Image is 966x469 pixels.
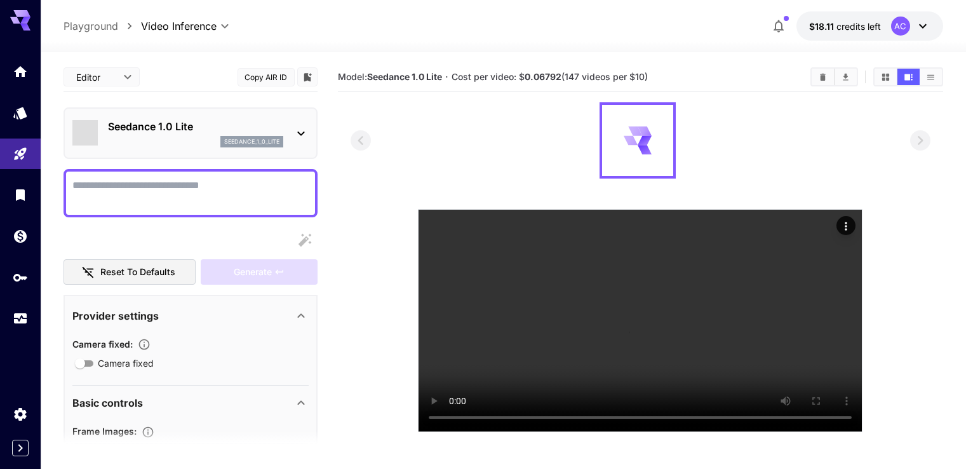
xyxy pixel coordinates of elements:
b: Seedance 1.0 Lite [367,71,442,82]
button: Show videos in video view [897,69,920,85]
p: Seedance 1.0 Lite [108,119,283,134]
div: Clear videosDownload All [810,67,858,86]
div: Show videos in grid viewShow videos in video viewShow videos in list view [873,67,943,86]
span: Video Inference [141,18,217,34]
div: Playground [13,146,28,162]
p: · [445,69,448,85]
span: $18.11 [809,21,836,32]
div: Wallet [13,228,28,244]
button: Show videos in grid view [875,69,897,85]
span: credits left [836,21,881,32]
span: Editor [76,71,116,84]
div: Actions [836,216,855,235]
button: Expand sidebar [12,440,29,456]
button: Clear videos [812,69,834,85]
span: Cost per video: $ (147 videos per $10) [452,71,648,82]
button: Download All [835,69,857,85]
p: Provider settings [72,308,159,323]
span: Frame Images : [72,426,137,437]
b: 0.06792 [525,71,561,82]
div: Basic controls [72,388,309,418]
span: Camera fixed : [72,339,133,350]
a: Playground [64,18,118,34]
span: Model: [338,71,442,82]
p: seedance_1_0_lite [224,137,279,146]
div: Settings [13,406,28,422]
nav: breadcrumb [64,18,141,34]
div: Models [13,105,28,121]
button: Reset to defaults [64,259,196,285]
p: Basic controls [72,395,143,411]
button: $18.11068AC [796,11,943,41]
div: Seedance 1.0 Liteseedance_1_0_lite [72,114,309,153]
div: Home [13,64,28,79]
button: Copy AIR ID [238,68,295,86]
div: API Keys [13,269,28,285]
span: Camera fixed [98,357,154,370]
div: AC [891,17,910,36]
button: Add to library [302,69,313,85]
div: $18.11068 [809,20,881,33]
div: Provider settings [72,301,309,331]
button: Show videos in list view [920,69,942,85]
div: Library [13,187,28,203]
div: Usage [13,311,28,327]
button: Upload frame images. [137,426,159,438]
